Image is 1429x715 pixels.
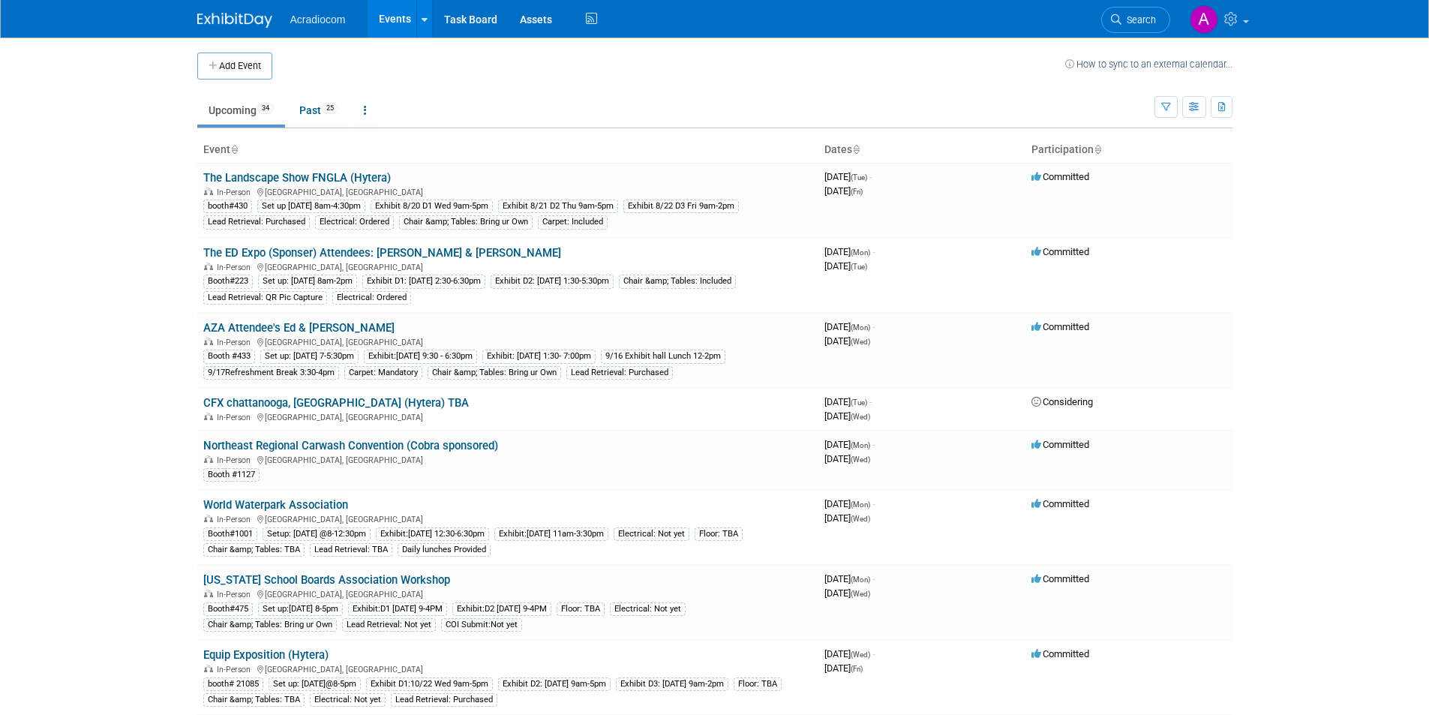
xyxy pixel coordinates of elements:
[623,200,739,213] div: Exhibit 8/22 D3 Fri 9am-2pm
[203,498,348,512] a: World Waterpark Association
[364,350,477,363] div: Exhibit:[DATE] 9:30 - 6:30pm
[851,590,870,598] span: (Wed)
[851,173,867,182] span: (Tue)
[204,413,213,420] img: In-Person Event
[1025,137,1232,163] th: Participation
[441,618,522,632] div: COI Submit:Not yet
[869,171,872,182] span: -
[869,396,872,407] span: -
[734,677,782,691] div: Floor: TBA
[204,188,213,195] img: In-Person Event
[203,693,305,707] div: Chair &amp; Tables: TBA
[269,677,361,691] div: Set up: [DATE]@8-5pm
[824,396,872,407] span: [DATE]
[217,590,255,599] span: In-Person
[203,260,812,272] div: [GEOGRAPHIC_DATA], [GEOGRAPHIC_DATA]
[872,439,875,450] span: -
[332,291,411,305] div: Electrical: Ordered
[872,648,875,659] span: -
[344,366,422,380] div: Carpet: Mandatory
[824,439,875,450] span: [DATE]
[203,512,812,524] div: [GEOGRAPHIC_DATA], [GEOGRAPHIC_DATA]
[217,338,255,347] span: In-Person
[824,171,872,182] span: [DATE]
[203,587,812,599] div: [GEOGRAPHIC_DATA], [GEOGRAPHIC_DATA]
[851,515,870,523] span: (Wed)
[197,137,818,163] th: Event
[217,455,255,465] span: In-Person
[204,665,213,672] img: In-Person Event
[824,246,875,257] span: [DATE]
[851,323,870,332] span: (Mon)
[203,185,812,197] div: [GEOGRAPHIC_DATA], [GEOGRAPHIC_DATA]
[872,246,875,257] span: -
[203,335,812,347] div: [GEOGRAPHIC_DATA], [GEOGRAPHIC_DATA]
[498,677,611,691] div: Exhibit D2: [DATE] 9am-5pm
[203,648,329,662] a: Equip Exposition (Hytera)
[203,677,263,691] div: booth# 21085
[203,468,260,482] div: Booth #1127
[851,650,870,659] span: (Wed)
[1101,7,1170,33] a: Search
[824,648,875,659] span: [DATE]
[824,335,870,347] span: [DATE]
[538,215,608,229] div: Carpet: Included
[851,665,863,673] span: (Fri)
[257,103,274,114] span: 34
[204,338,213,345] img: In-Person Event
[348,602,447,616] div: Exhibit:D1 [DATE] 9-4PM
[610,602,686,616] div: Electrical: Not yet
[1031,171,1089,182] span: Committed
[197,53,272,80] button: Add Event
[230,143,238,155] a: Sort by Event Name
[824,587,870,599] span: [DATE]
[204,455,213,463] img: In-Person Event
[203,662,812,674] div: [GEOGRAPHIC_DATA], [GEOGRAPHIC_DATA]
[1031,321,1089,332] span: Committed
[1065,59,1232,70] a: How to sync to an external calendar...
[557,602,605,616] div: Floor: TBA
[391,693,497,707] div: Lead Retrieval: Purchased
[851,441,870,449] span: (Mon)
[852,143,860,155] a: Sort by Start Date
[872,498,875,509] span: -
[203,275,253,288] div: Booth#223
[1031,498,1089,509] span: Committed
[824,498,875,509] span: [DATE]
[203,543,305,557] div: Chair &amp; Tables: TBA
[695,527,743,541] div: Floor: TBA
[203,396,469,410] a: CFX chattanooga, [GEOGRAPHIC_DATA] (Hytera) TBA
[491,275,614,288] div: Exhibit D2: [DATE] 1:30-5:30pm
[824,321,875,332] span: [DATE]
[1031,573,1089,584] span: Committed
[310,543,392,557] div: Lead Retrieval: TBA
[399,215,533,229] div: Chair &amp; Tables: Bring ur Own
[217,413,255,422] span: In-Person
[310,693,386,707] div: Electrical: Not yet
[203,350,255,363] div: Booth #433
[824,185,863,197] span: [DATE]
[203,602,253,616] div: Booth#475
[851,398,867,407] span: (Tue)
[1031,648,1089,659] span: Committed
[614,527,689,541] div: Electrical: Not yet
[1031,439,1089,450] span: Committed
[315,215,394,229] div: Electrical: Ordered
[203,573,450,587] a: [US_STATE] School Boards Association Workshop
[872,321,875,332] span: -
[498,200,618,213] div: Exhibit 8/21 D2 Thu 9am-5pm
[452,602,551,616] div: Exhibit:D2 [DATE] 9-4PM
[872,573,875,584] span: -
[376,527,489,541] div: Exhibit:[DATE] 12:30-6:30pm
[197,13,272,28] img: ExhibitDay
[203,171,391,185] a: The Landscape Show FNGLA (Hytera)
[263,527,371,541] div: Setup: [DATE] @8-12:30pm
[824,512,870,524] span: [DATE]
[217,665,255,674] span: In-Person
[203,246,561,260] a: The ED Expo (Sponser) Attendees: [PERSON_NAME] & [PERSON_NAME]
[851,263,867,271] span: (Tue)
[1190,5,1218,34] img: Amanda Nazarko
[482,350,596,363] div: Exhibit: [DATE] 1:30- 7:00pm
[288,96,350,125] a: Past25
[851,455,870,464] span: (Wed)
